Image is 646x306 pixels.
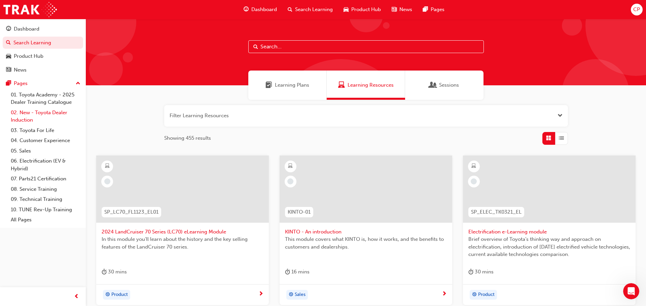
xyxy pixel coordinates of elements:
[8,146,83,156] a: 05. Sales
[442,291,447,297] span: next-icon
[111,291,128,299] span: Product
[468,228,630,236] span: Electrification e-Learning module
[348,81,394,89] span: Learning Resources
[295,291,306,299] span: Sales
[471,178,477,184] span: learningRecordVerb_NONE-icon
[295,6,333,13] span: Search Learning
[351,6,381,13] span: Product Hub
[472,291,477,299] span: target-icon
[6,26,11,32] span: guage-icon
[8,215,83,225] a: All Pages
[248,40,484,53] input: Search...
[8,125,83,136] a: 03. Toyota For Life
[430,81,436,89] span: Sessions
[238,3,282,16] a: guage-iconDashboard
[74,293,79,301] span: prev-icon
[338,3,386,16] a: car-iconProduct Hub
[623,283,639,299] iframe: Intercom live chat
[463,156,636,305] a: SP_ELEC_TK0321_ELElectrification e-Learning moduleBrief overview of Toyota’s thinking way and app...
[439,81,459,89] span: Sessions
[559,134,564,142] span: List
[392,5,397,14] span: news-icon
[285,235,447,251] span: This module covers what KINTO is, how it works, and the benefits to customers and dealerships.
[102,268,107,276] span: duration-icon
[289,291,293,299] span: target-icon
[258,291,263,297] span: next-icon
[14,80,28,87] div: Pages
[478,291,495,299] span: Product
[3,77,83,90] button: Pages
[8,194,83,205] a: 09. Technical Training
[3,23,83,35] a: Dashboard
[251,6,277,13] span: Dashboard
[471,208,522,216] span: SP_ELEC_TK0321_EL
[468,268,473,276] span: duration-icon
[288,208,311,216] span: KINTO-01
[14,66,27,74] div: News
[105,291,110,299] span: target-icon
[418,3,450,16] a: pages-iconPages
[546,134,551,142] span: Grid
[631,4,643,15] button: CP
[399,6,412,13] span: News
[8,174,83,184] a: 07. Parts21 Certification
[468,235,630,258] span: Brief overview of Toyota’s thinking way and approach on electrification, introduction of [DATE] e...
[8,184,83,194] a: 08. Service Training
[471,162,476,171] span: learningResourceType_ELEARNING-icon
[8,135,83,146] a: 04. Customer Experience
[102,268,127,276] div: 30 mins
[105,162,110,171] span: learningResourceType_ELEARNING-icon
[76,79,80,88] span: up-icon
[386,3,418,16] a: news-iconNews
[8,107,83,125] a: 02. New - Toyota Dealer Induction
[327,71,405,100] a: Learning ResourcesLearning Resources
[102,228,263,236] span: 2024 LandCruiser 70 Series (LC70) eLearning Module
[280,156,452,305] a: KINTO-01KINTO - An introductionThis module covers what KINTO is, how it works, and the benefits t...
[96,156,269,305] a: SP_LC70_FL1123_EL012024 LandCruiser 70 Series (LC70) eLearning ModuleIn this module you'll learn ...
[3,37,83,49] a: Search Learning
[248,71,327,100] a: Learning PlansLearning Plans
[253,43,258,51] span: Search
[3,21,83,77] button: DashboardSearch LearningProduct HubNews
[8,205,83,215] a: 10. TUNE Rev-Up Training
[244,5,249,14] span: guage-icon
[102,235,263,251] span: In this module you'll learn about the history and the key selling features of the LandCruiser 70 ...
[8,156,83,174] a: 06. Electrification (EV & Hybrid)
[285,268,310,276] div: 16 mins
[423,5,428,14] span: pages-icon
[282,3,338,16] a: search-iconSearch Learning
[338,81,345,89] span: Learning Resources
[344,5,349,14] span: car-icon
[3,64,83,76] a: News
[275,81,309,89] span: Learning Plans
[285,228,447,236] span: KINTO - An introduction
[6,40,11,46] span: search-icon
[3,50,83,62] a: Product Hub
[288,162,293,171] span: learningResourceType_ELEARNING-icon
[14,52,43,60] div: Product Hub
[405,71,483,100] a: SessionsSessions
[104,178,110,184] span: learningRecordVerb_NONE-icon
[288,5,292,14] span: search-icon
[558,112,563,120] button: Open the filter
[8,90,83,107] a: 01. Toyota Academy - 2025 Dealer Training Catalogue
[6,67,11,73] span: news-icon
[164,134,211,142] span: Showing 455 results
[6,81,11,87] span: pages-icon
[3,2,57,17] img: Trak
[431,6,444,13] span: Pages
[265,81,272,89] span: Learning Plans
[287,178,293,184] span: learningRecordVerb_NONE-icon
[104,208,158,216] span: SP_LC70_FL1123_EL01
[468,268,494,276] div: 30 mins
[14,25,39,33] div: Dashboard
[6,53,11,59] span: car-icon
[633,6,640,13] span: CP
[285,268,290,276] span: duration-icon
